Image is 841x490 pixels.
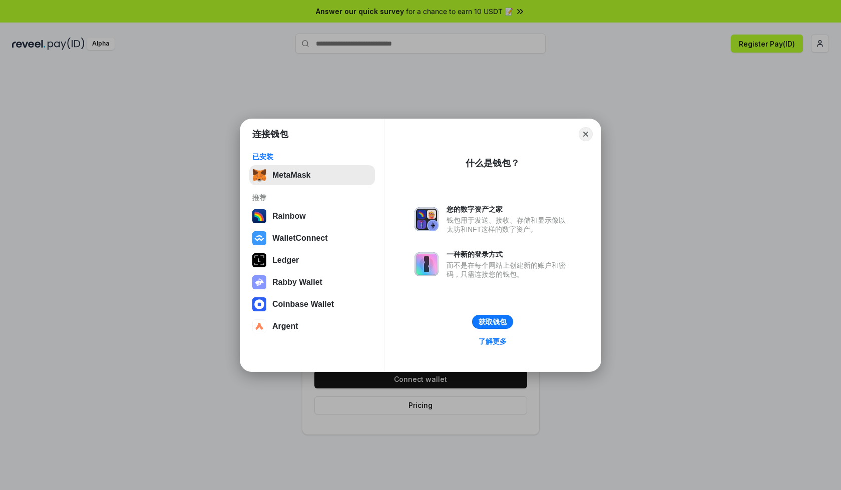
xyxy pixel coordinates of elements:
[252,253,266,267] img: svg+xml,%3Csvg%20xmlns%3D%22http%3A%2F%2Fwww.w3.org%2F2000%2Fsvg%22%20width%3D%2228%22%20height%3...
[272,212,306,221] div: Rainbow
[252,128,288,140] h1: 连接钱包
[414,252,439,276] img: svg+xml,%3Csvg%20xmlns%3D%22http%3A%2F%2Fwww.w3.org%2F2000%2Fsvg%22%20fill%3D%22none%22%20viewBox...
[479,337,507,346] div: 了解更多
[272,234,328,243] div: WalletConnect
[252,209,266,223] img: svg+xml,%3Csvg%20width%3D%22120%22%20height%3D%22120%22%20viewBox%3D%220%200%20120%20120%22%20fil...
[252,231,266,245] img: svg+xml,%3Csvg%20width%3D%2228%22%20height%3D%2228%22%20viewBox%3D%220%200%2028%2028%22%20fill%3D...
[272,171,310,180] div: MetaMask
[252,152,372,161] div: 已安装
[272,322,298,331] div: Argent
[249,165,375,185] button: MetaMask
[473,335,513,348] a: 了解更多
[252,168,266,182] img: svg+xml,%3Csvg%20fill%3D%22none%22%20height%3D%2233%22%20viewBox%3D%220%200%2035%2033%22%20width%...
[447,205,571,214] div: 您的数字资产之家
[249,294,375,314] button: Coinbase Wallet
[272,278,322,287] div: Rabby Wallet
[249,272,375,292] button: Rabby Wallet
[272,256,299,265] div: Ledger
[414,207,439,231] img: svg+xml,%3Csvg%20xmlns%3D%22http%3A%2F%2Fwww.w3.org%2F2000%2Fsvg%22%20fill%3D%22none%22%20viewBox...
[466,157,520,169] div: 什么是钱包？
[252,319,266,333] img: svg+xml,%3Csvg%20width%3D%2228%22%20height%3D%2228%22%20viewBox%3D%220%200%2028%2028%22%20fill%3D...
[472,315,513,329] button: 获取钱包
[447,261,571,279] div: 而不是在每个网站上创建新的账户和密码，只需连接您的钱包。
[479,317,507,326] div: 获取钱包
[447,216,571,234] div: 钱包用于发送、接收、存储和显示像以太坊和NFT这样的数字资产。
[249,206,375,226] button: Rainbow
[252,275,266,289] img: svg+xml,%3Csvg%20xmlns%3D%22http%3A%2F%2Fwww.w3.org%2F2000%2Fsvg%22%20fill%3D%22none%22%20viewBox...
[579,127,593,141] button: Close
[447,250,571,259] div: 一种新的登录方式
[272,300,334,309] div: Coinbase Wallet
[249,228,375,248] button: WalletConnect
[249,316,375,336] button: Argent
[252,193,372,202] div: 推荐
[252,297,266,311] img: svg+xml,%3Csvg%20width%3D%2228%22%20height%3D%2228%22%20viewBox%3D%220%200%2028%2028%22%20fill%3D...
[249,250,375,270] button: Ledger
